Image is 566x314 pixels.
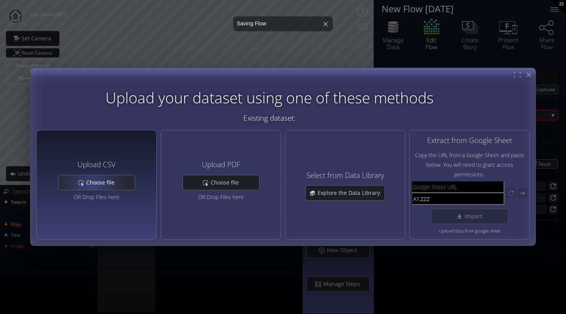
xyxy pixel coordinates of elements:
span: Existing dataset: [243,113,296,123]
span: Choose file [210,179,243,186]
span: Copy the URL from a Google Sheet and paste below. You will need to grant access permissions. [412,151,527,179]
input: Range [412,193,504,205]
div: OR Drop Files here [58,192,135,202]
h4: Upload PDF [202,161,240,169]
span: Upload data from google sheet [439,226,501,236]
span: Choose file [86,179,119,186]
div: OR Drop Files here [183,192,260,202]
span: Explore the Data Library [317,189,385,197]
h4: Extract from Google Sheet [427,136,512,145]
h4: Select from Data Library [306,171,384,179]
input: Google Sheet URL [412,181,504,193]
h4: Upload CSV [77,161,116,169]
span: Upload your dataset using one of these methods [105,87,434,108]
